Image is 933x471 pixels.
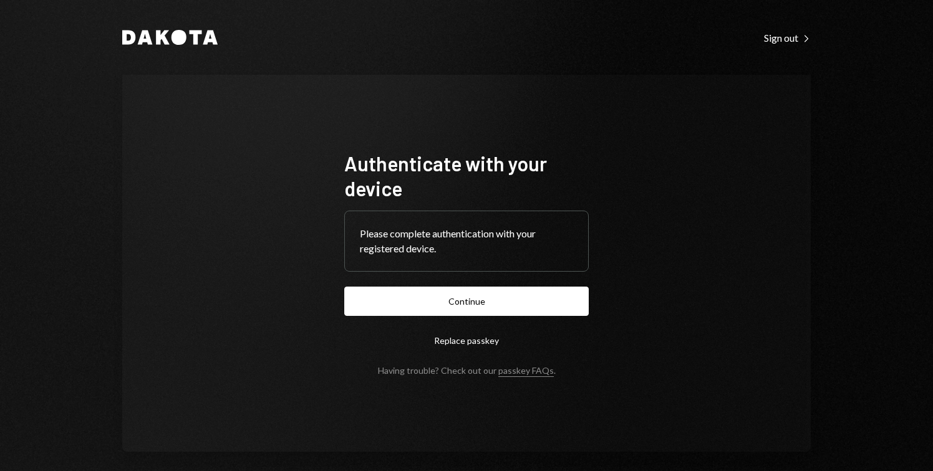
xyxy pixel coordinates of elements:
h1: Authenticate with your device [344,151,589,201]
button: Replace passkey [344,326,589,355]
button: Continue [344,287,589,316]
div: Please complete authentication with your registered device. [360,226,573,256]
div: Having trouble? Check out our . [378,365,556,376]
a: passkey FAQs [498,365,554,377]
a: Sign out [764,31,811,44]
div: Sign out [764,32,811,44]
